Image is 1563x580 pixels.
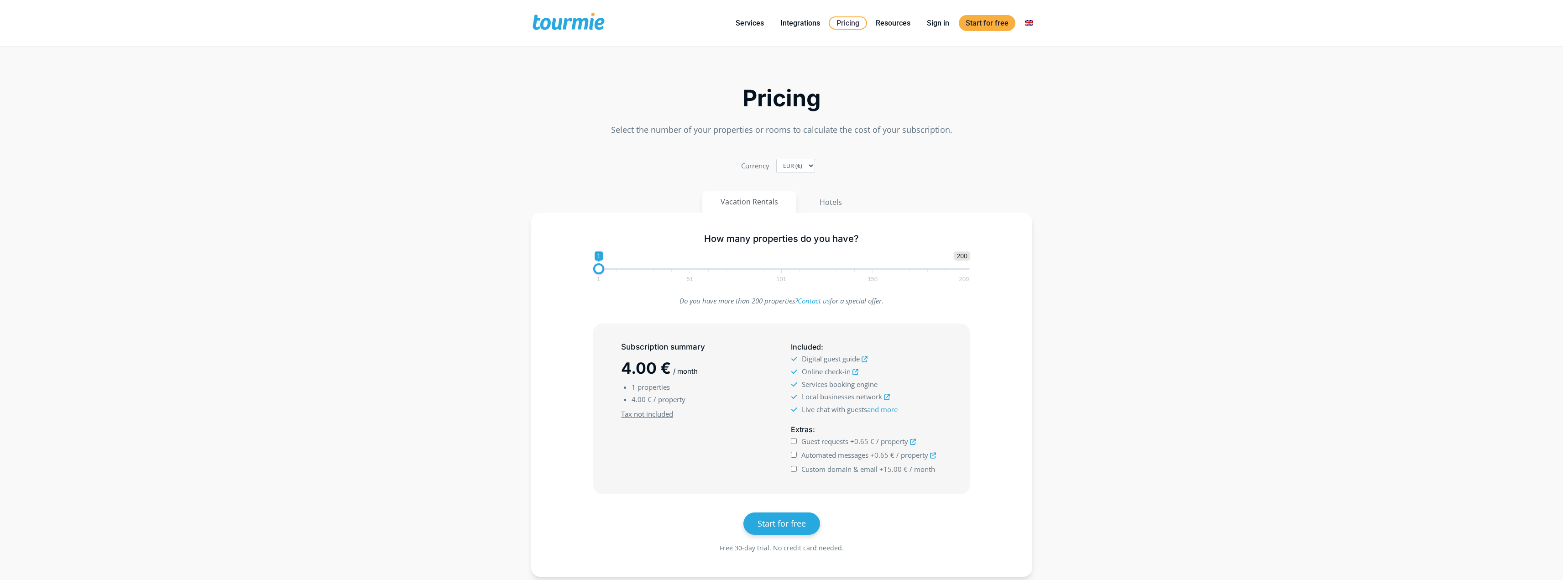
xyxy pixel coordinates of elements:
span: 51 [685,277,695,281]
h5: : [791,424,941,435]
span: / month [910,465,935,474]
a: Services [729,17,771,29]
p: Select the number of your properties or rooms to calculate the cost of your subscription. [531,124,1032,136]
span: 4.00 € [621,359,671,377]
a: Switch to [1018,17,1040,29]
a: Start for free [743,512,820,535]
span: Live chat with guests [802,405,898,414]
span: / property [896,450,928,460]
p: Do you have more than 200 properties? for a special offer. [593,295,970,307]
span: 200 [954,251,969,261]
a: Sign in [920,17,956,29]
span: +0.65 € [870,450,894,460]
a: Start for free [959,15,1015,31]
span: 1 [632,382,636,392]
span: Services booking engine [802,380,878,389]
span: Start for free [758,518,806,529]
h5: How many properties do you have? [593,233,970,245]
span: Digital guest guide [802,354,860,363]
span: +15.00 € [879,465,908,474]
span: +0.65 € [850,437,874,446]
button: Vacation Rentals [702,191,796,213]
span: Guest requests [801,437,848,446]
span: 1 [595,251,603,261]
span: Free 30-day trial. No credit card needed. [720,543,844,552]
span: Online check-in [802,367,851,376]
span: properties [638,382,670,392]
a: and more [867,405,898,414]
span: 4.00 € [632,395,652,404]
a: Contact us [798,296,830,305]
span: Custom domain & email [801,465,878,474]
span: 150 [866,277,879,281]
span: Extras [791,425,813,434]
u: Tax not included [621,409,673,418]
a: Pricing [829,16,867,30]
span: Automated messages [801,450,868,460]
span: 1 [596,277,601,281]
h2: Pricing [531,88,1032,109]
h5: : [791,341,941,353]
span: / month [673,367,698,376]
span: Included [791,342,821,351]
span: 200 [958,277,971,281]
button: Hotels [801,191,861,213]
span: 101 [775,277,788,281]
a: Resources [869,17,917,29]
label: Currency [741,160,769,172]
span: Local businesses network [802,392,882,401]
span: / property [653,395,685,404]
a: Integrations [774,17,827,29]
span: / property [876,437,908,446]
h5: Subscription summary [621,341,772,353]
